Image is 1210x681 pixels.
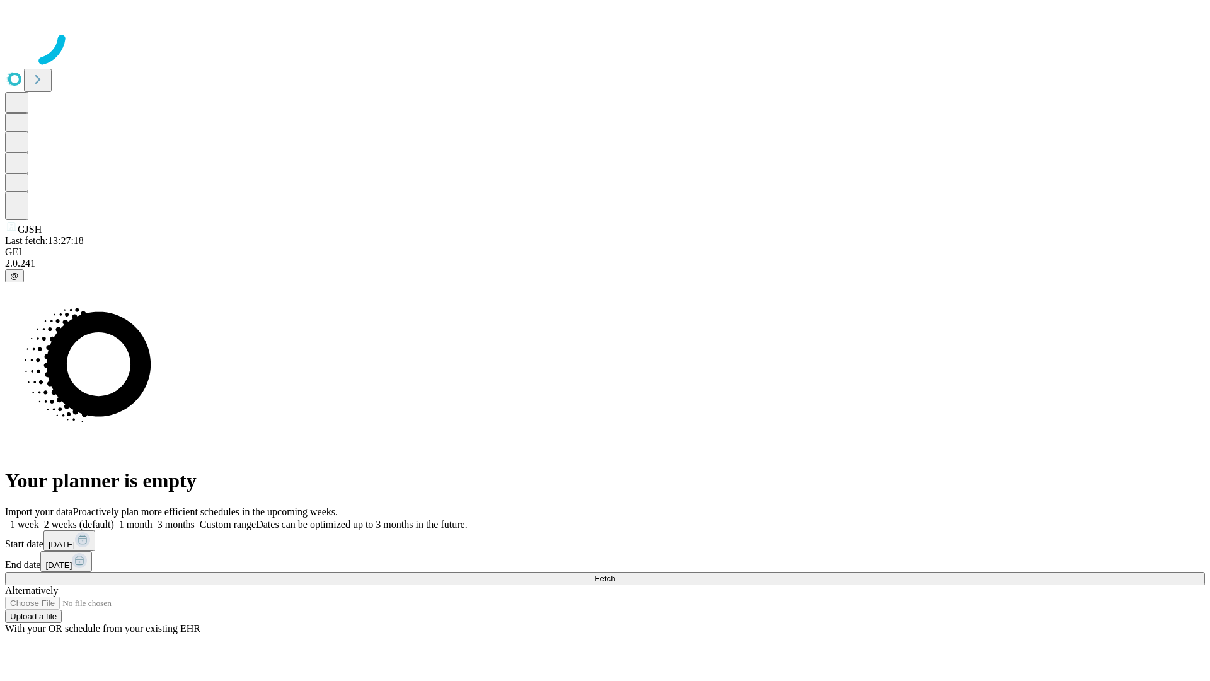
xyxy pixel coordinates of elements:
[49,540,75,549] span: [DATE]
[119,519,153,530] span: 1 month
[5,572,1205,585] button: Fetch
[5,585,58,596] span: Alternatively
[5,469,1205,492] h1: Your planner is empty
[256,519,467,530] span: Dates can be optimized up to 3 months in the future.
[10,519,39,530] span: 1 week
[594,574,615,583] span: Fetch
[5,551,1205,572] div: End date
[44,519,114,530] span: 2 weeks (default)
[40,551,92,572] button: [DATE]
[5,258,1205,269] div: 2.0.241
[5,623,200,634] span: With your OR schedule from your existing EHR
[5,506,73,517] span: Import your data
[73,506,338,517] span: Proactively plan more efficient schedules in the upcoming weeks.
[10,271,19,281] span: @
[43,530,95,551] button: [DATE]
[5,610,62,623] button: Upload a file
[45,561,72,570] span: [DATE]
[18,224,42,235] span: GJSH
[200,519,256,530] span: Custom range
[158,519,195,530] span: 3 months
[5,247,1205,258] div: GEI
[5,235,84,246] span: Last fetch: 13:27:18
[5,530,1205,551] div: Start date
[5,269,24,282] button: @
